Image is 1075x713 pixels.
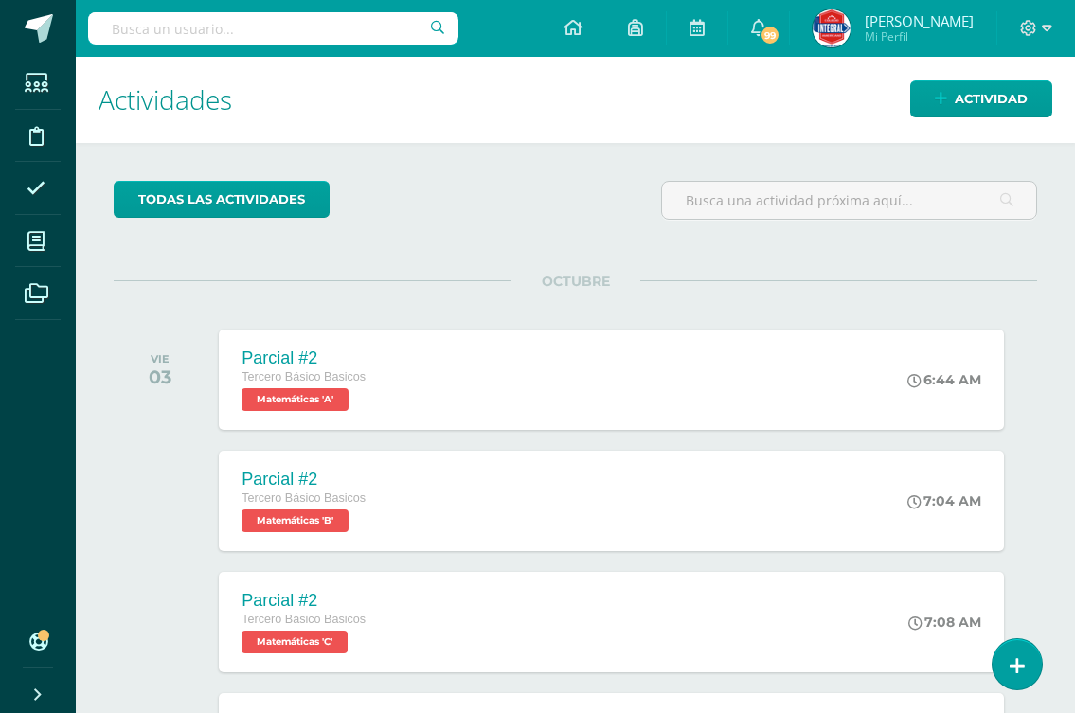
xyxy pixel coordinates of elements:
span: 99 [759,25,779,45]
div: Parcial #2 [242,348,366,368]
span: Matemáticas 'C' [242,631,348,653]
span: Matemáticas 'B' [242,509,349,532]
div: 6:44 AM [907,371,981,388]
div: Parcial #2 [242,470,366,490]
div: 03 [149,365,171,388]
span: [PERSON_NAME] [865,11,974,30]
img: 4f31a2885d46dd5586c8613095004816.png [813,9,851,47]
input: Busca un usuario... [88,12,457,45]
input: Busca una actividad próxima aquí... [662,182,1036,219]
span: Matemáticas 'A' [242,388,349,411]
div: 7:04 AM [907,492,981,509]
div: Parcial #2 [242,591,366,611]
span: Tercero Básico Basicos [242,491,366,505]
span: OCTUBRE [511,273,640,290]
div: VIE [149,352,171,365]
a: Actividad [910,80,1052,117]
h1: Actividades [99,57,1052,143]
span: Tercero Básico Basicos [242,613,366,626]
span: Actividad [955,81,1028,116]
a: todas las Actividades [114,181,330,218]
span: Mi Perfil [865,28,974,45]
span: Tercero Básico Basicos [242,370,366,383]
div: 7:08 AM [908,614,981,631]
